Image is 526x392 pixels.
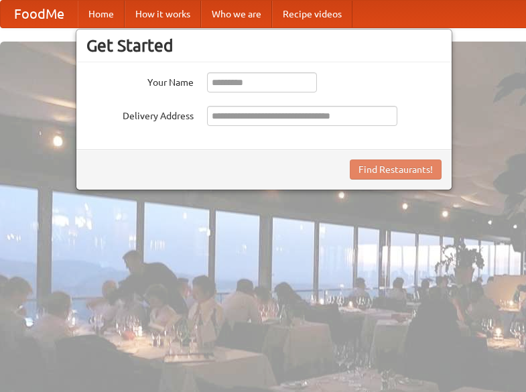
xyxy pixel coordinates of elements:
[1,1,78,27] a: FoodMe
[86,106,194,123] label: Delivery Address
[272,1,352,27] a: Recipe videos
[201,1,272,27] a: Who we are
[125,1,201,27] a: How it works
[350,159,442,180] button: Find Restaurants!
[86,72,194,89] label: Your Name
[86,36,442,56] h3: Get Started
[78,1,125,27] a: Home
